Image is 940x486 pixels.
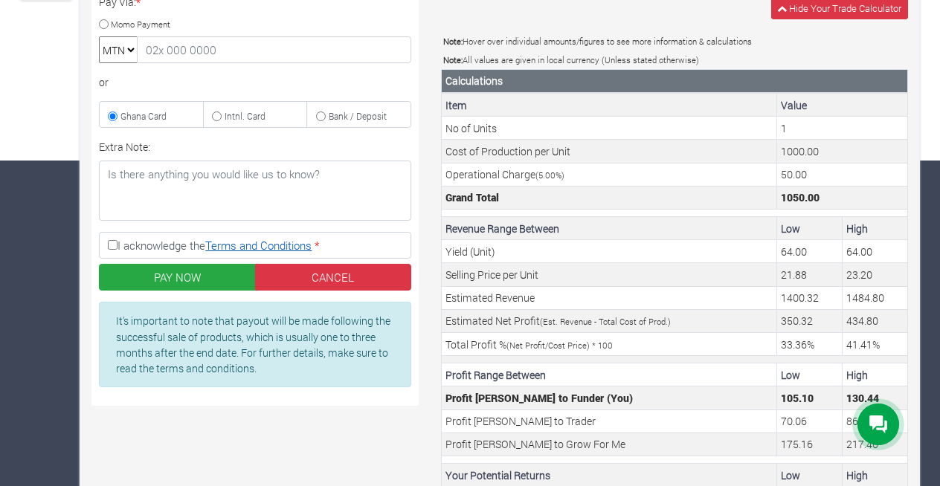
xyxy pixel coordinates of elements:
td: Operational Charge [442,163,777,186]
small: All values are given in local currency (Unless stated otherwise) [443,54,699,65]
b: Low [781,368,800,382]
td: Your estimated Revenue expected (Grand Total * Min. Est. Revenue Percentage) [777,286,843,309]
td: Your estimated maximum ROS (Net Profit/Cost Price) [843,333,908,356]
input: Bank / Deposit [316,111,326,121]
input: Ghana Card [108,111,117,121]
td: Funder Profit Margin (Max Estimated Profit * Profit Margin) [843,386,908,409]
b: Note: [443,54,463,65]
td: Estimated Net Profit [442,309,777,332]
input: Intnl. Card [212,111,222,121]
td: Your estimated maximum Yield [843,240,908,263]
td: This is the operational charge by Grow For Me [777,163,908,186]
td: Your estimated Profit to be made (Estimated Revenue - Total Cost of Production) [777,309,843,332]
td: Yield (Unit) [442,240,777,263]
b: Grand Total [445,190,499,204]
td: Funder Profit Margin (Min Estimated Profit * Profit Margin) [777,386,843,409]
td: Your estimated maximum Selling Price per Unit [843,263,908,286]
td: Profit [PERSON_NAME] to Funder (You) [442,386,777,409]
td: Tradeer Profit Margin (Max Estimated Profit * Tradeer Profit Margin) [843,409,908,432]
td: Estimated Revenue [442,286,777,309]
td: Cost of Production per Unit [442,140,777,163]
td: Selling Price per Unit [442,263,777,286]
b: Low [781,468,800,482]
input: 02x 000 0000 [137,36,411,63]
td: This is the Total Cost. (Unit Cost + (Operational Charge * Unit Cost)) * No of Units [777,186,908,209]
b: High [846,468,868,482]
b: High [846,368,868,382]
small: Bank / Deposit [329,110,387,122]
a: Terms and Conditions [205,238,312,253]
small: Ghana Card [120,110,167,122]
span: Hide Your Trade Calculator [789,1,901,15]
span: 5.00 [538,169,556,181]
input: I acknowledge theTerms and Conditions * [108,240,117,250]
td: Your estimated minimum ROS (Net Profit/Cost Price) [777,333,843,356]
small: Momo Payment [111,18,170,29]
a: CANCEL [255,264,412,291]
input: Momo Payment [99,19,109,29]
th: Calculations [442,69,908,93]
td: Total Profit % [442,333,777,356]
td: Grow For Me Profit Margin (Min Estimated Profit * Grow For Me Profit Margin) [777,432,843,456]
label: I acknowledge the [99,232,411,259]
div: or [99,74,411,90]
td: Your estimated Revenue expected (Grand Total * Max. Est. Revenue Percentage) [843,286,908,309]
label: Extra Note: [99,139,150,155]
b: Profit Range Between [445,368,546,382]
td: Profit [PERSON_NAME] to Trader [442,409,777,432]
td: This is the cost of a Unit [777,140,908,163]
b: Low [781,221,800,236]
b: Item [445,98,467,112]
td: No of Units [442,117,777,140]
td: Tradeer Profit Margin (Min Estimated Profit * Tradeer Profit Margin) [777,409,843,432]
td: This is the number of Units [777,117,908,140]
small: ( %) [535,169,564,181]
p: It's important to note that payout will be made following the successful sale of products, which ... [116,313,394,376]
td: Your estimated minimum Selling Price per Unit [777,263,843,286]
small: Hover over individual amounts/figures to see more information & calculations [443,36,752,47]
small: (Net Profit/Cost Price) * 100 [506,340,613,351]
td: Your estimated Profit to be made (Estimated Revenue - Total Cost of Production) [843,309,908,332]
small: Intnl. Card [225,110,265,122]
b: High [846,221,868,236]
button: PAY NOW [99,264,256,291]
b: Value [781,98,807,112]
td: Your estimated minimum Yield [777,240,843,263]
b: Note: [443,36,463,47]
small: (Est. Revenue - Total Cost of Prod.) [540,316,671,327]
td: Profit [PERSON_NAME] to Grow For Me [442,432,777,456]
b: Your Potential Returns [445,468,550,482]
td: Grow For Me Profit Margin (Max Estimated Profit * Grow For Me Profit Margin) [843,432,908,456]
b: Revenue Range Between [445,221,559,236]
